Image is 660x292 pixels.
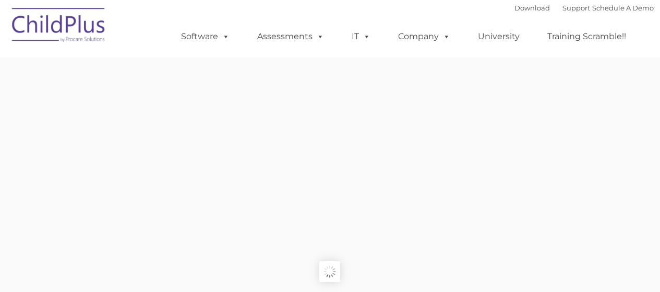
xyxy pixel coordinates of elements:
[562,4,590,12] a: Support
[341,26,381,47] a: IT
[467,26,530,47] a: University
[592,4,654,12] a: Schedule A Demo
[388,26,461,47] a: Company
[514,4,654,12] font: |
[171,26,240,47] a: Software
[7,1,111,53] img: ChildPlus by Procare Solutions
[537,26,637,47] a: Training Scramble!!
[514,4,550,12] a: Download
[247,26,334,47] a: Assessments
